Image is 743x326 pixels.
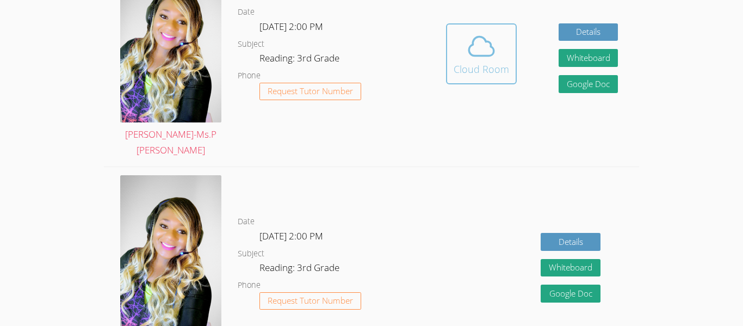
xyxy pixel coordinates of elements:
span: Request Tutor Number [268,297,353,305]
button: Cloud Room [446,23,517,84]
a: Google Doc [559,75,618,93]
span: [DATE] 2:00 PM [259,20,323,33]
a: Details [541,233,600,251]
dt: Phone [238,279,261,292]
button: Request Tutor Number [259,292,361,310]
dt: Subject [238,247,264,261]
button: Request Tutor Number [259,83,361,101]
div: Cloud Room [454,61,509,77]
span: [DATE] 2:00 PM [259,230,323,242]
button: Whiteboard [559,49,618,67]
a: Details [559,23,618,41]
dt: Date [238,5,255,19]
a: Google Doc [541,285,600,303]
dt: Phone [238,69,261,83]
dt: Subject [238,38,264,51]
dt: Date [238,215,255,229]
dd: Reading: 3rd Grade [259,51,342,69]
dd: Reading: 3rd Grade [259,260,342,279]
button: Whiteboard [541,259,600,277]
span: Request Tutor Number [268,87,353,95]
